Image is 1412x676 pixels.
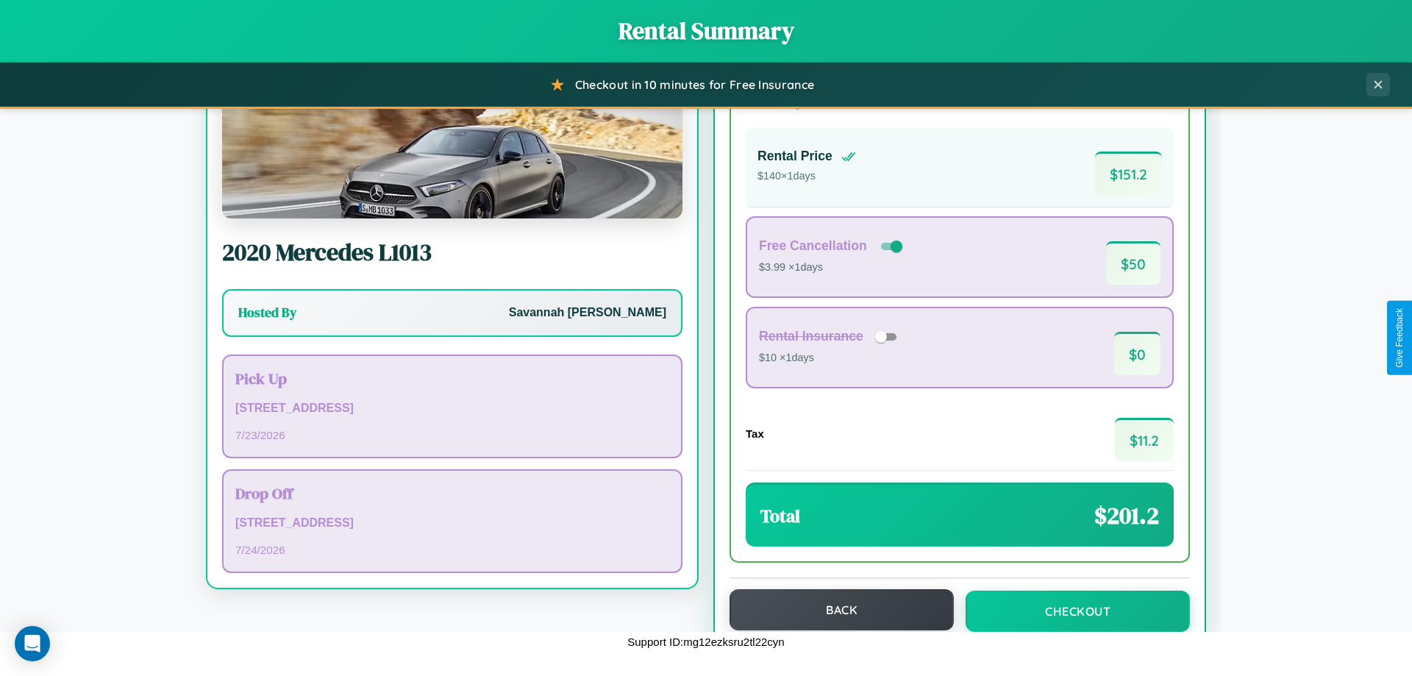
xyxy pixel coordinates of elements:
h3: Total [760,504,800,528]
h4: Free Cancellation [759,238,867,254]
p: 7 / 24 / 2026 [235,540,669,560]
p: [STREET_ADDRESS] [235,398,669,419]
p: [STREET_ADDRESS] [235,513,669,534]
span: $ 0 [1114,332,1160,375]
span: $ 201.2 [1094,499,1159,532]
p: $3.99 × 1 days [759,258,905,277]
div: Open Intercom Messenger [15,626,50,661]
p: 7 / 23 / 2026 [235,425,669,445]
h2: 2020 Mercedes L1013 [222,236,682,268]
p: Savannah [PERSON_NAME] [509,302,666,324]
h3: Drop Off [235,483,669,504]
h4: Rental Insurance [759,329,863,344]
h1: Rental Summary [15,15,1397,47]
p: Support ID: mg12ezksru2tl22cyn [627,632,784,652]
button: Checkout [966,591,1190,632]
h4: Tax [746,427,764,440]
h4: Rental Price [757,149,832,164]
span: Checkout in 10 minutes for Free Insurance [575,77,814,92]
p: $ 140 × 1 days [757,167,856,186]
p: $10 × 1 days [759,349,902,368]
span: $ 11.2 [1115,418,1174,461]
span: $ 50 [1106,241,1160,285]
h3: Hosted By [238,304,296,321]
div: Give Feedback [1394,308,1405,368]
span: $ 151.2 [1095,152,1162,195]
button: Back [730,589,954,630]
img: Mercedes L1013 [222,71,682,218]
h3: Pick Up [235,368,669,389]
